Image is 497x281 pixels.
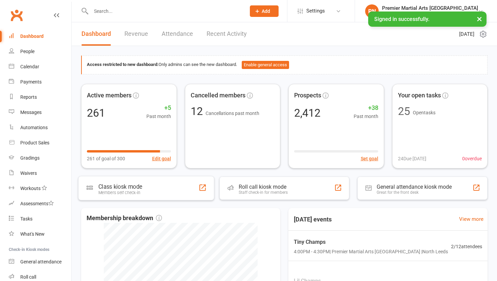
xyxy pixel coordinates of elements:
span: [DATE] [459,30,474,38]
span: Cancelled members [191,91,245,100]
div: Premier Martial Arts [GEOGRAPHIC_DATA] [382,5,478,11]
a: Reports [9,90,71,105]
div: What's New [20,231,45,237]
div: Roll call [20,274,36,280]
a: View more [459,215,483,223]
div: 261 [87,108,105,118]
span: Settings [306,3,325,19]
span: Prospects [294,91,321,100]
div: Premier Martial Arts [GEOGRAPHIC_DATA] [382,11,478,17]
a: Gradings [9,150,71,166]
span: 12 [191,105,206,118]
div: Roll call kiosk mode [239,184,288,190]
div: Calendar [20,64,39,69]
div: Automations [20,125,48,130]
div: 25 [398,106,410,117]
a: People [9,44,71,59]
a: Revenue [124,22,148,46]
button: Edit goal [152,155,171,162]
div: Gradings [20,155,40,161]
button: × [473,11,486,26]
button: Add [250,5,279,17]
span: 261 of goal of 300 [87,155,125,162]
a: Attendance [162,22,193,46]
a: Recent Activity [207,22,247,46]
span: Cancellations past month [206,111,259,116]
div: Reports [20,94,37,100]
a: Waivers [9,166,71,181]
span: 2 / 12 attendees [451,243,482,250]
span: Add [262,8,270,14]
div: 2,412 [294,108,321,118]
a: General attendance kiosk mode [9,254,71,270]
a: Calendar [9,59,71,74]
span: 4:00PM - 4:30PM | Premier Martial Arts [GEOGRAPHIC_DATA] | North Leeds [294,248,448,255]
div: Workouts [20,186,41,191]
div: General attendance [20,259,62,264]
div: Members self check-in [98,190,142,195]
input: Search... [89,6,241,16]
span: Membership breakdown [87,213,162,223]
strong: Access restricted to new dashboard: [87,62,159,67]
div: Class kiosk mode [98,183,142,190]
a: Dashboard [81,22,111,46]
span: Open tasks [413,110,435,115]
span: Tiny Champs [294,238,448,247]
div: PN [365,4,379,18]
span: Active members [87,91,132,100]
div: Messages [20,110,42,115]
a: Automations [9,120,71,135]
div: People [20,49,34,54]
a: Messages [9,105,71,120]
div: Dashboard [20,33,44,39]
a: What's New [9,227,71,242]
a: Clubworx [8,7,25,24]
span: Signed in successfully. [374,16,429,22]
div: General attendance kiosk mode [377,184,452,190]
a: Tasks [9,211,71,227]
span: 0 overdue [462,155,482,162]
span: Past month [354,113,378,120]
a: Assessments [9,196,71,211]
span: 24 Due [DATE] [398,155,426,162]
a: Workouts [9,181,71,196]
div: Staff check-in for members [239,190,288,195]
button: Enable general access [242,61,289,69]
a: Dashboard [9,29,71,44]
div: Great for the front desk [377,190,452,195]
a: Payments [9,74,71,90]
button: Set goal [361,155,378,162]
div: Assessments [20,201,54,206]
span: Past month [146,113,171,120]
span: +5 [146,103,171,113]
div: Product Sales [20,140,49,145]
div: Only admins can see the new dashboard. [87,61,482,69]
div: Waivers [20,170,37,176]
span: Your open tasks [398,91,441,100]
h3: [DATE] events [288,213,337,226]
div: Payments [20,79,42,85]
span: +38 [354,103,378,113]
a: Product Sales [9,135,71,150]
div: Tasks [20,216,32,221]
